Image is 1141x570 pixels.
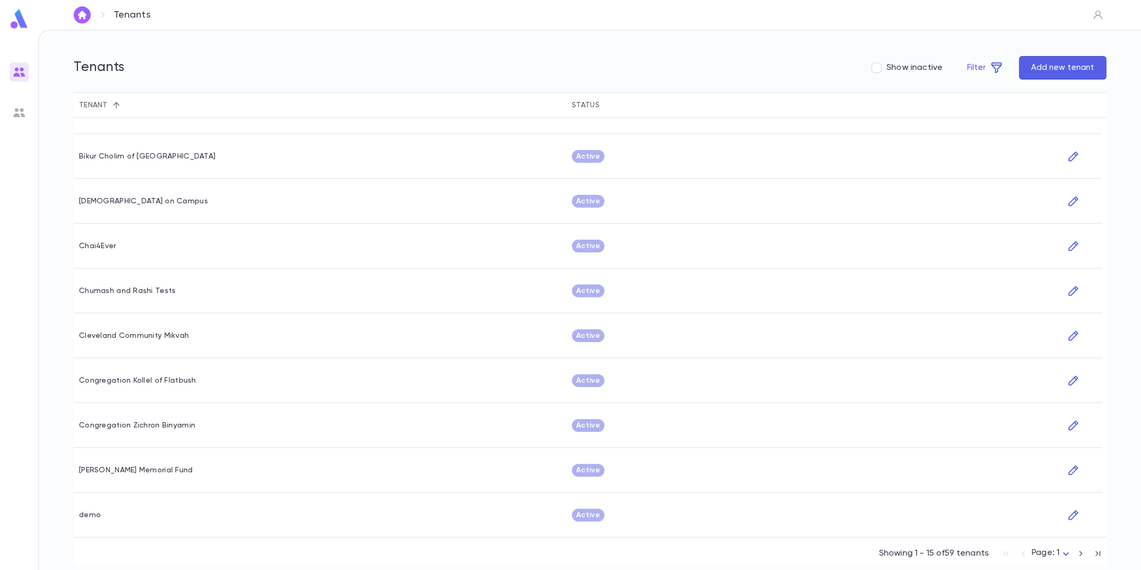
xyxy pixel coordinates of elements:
div: Chai4Ever [79,242,116,250]
div: Status [566,92,1059,118]
span: Active [572,331,604,340]
img: logo [9,9,30,29]
button: Sort [600,97,617,114]
div: Bikur Cholim of Lakewood [79,152,216,161]
img: users_gradient.817b64062b48db29b58f0b5e96d8b67b.svg [13,66,26,78]
div: Chabad on Campus [79,197,208,205]
p: Showing 1 - 15 of 59 tenants [879,548,988,559]
h5: Tenants [74,60,125,76]
span: Active [572,152,604,161]
p: Tenants [114,9,150,21]
div: Chumash and Rashi Tests [79,287,175,295]
div: Tenant [74,92,566,118]
span: Active [572,376,604,385]
span: Active [572,466,604,474]
span: Active [572,421,604,430]
span: Active [572,242,604,250]
span: Active [572,511,604,519]
div: Congregation Kollel of Flatbush [79,376,196,385]
span: Page: 1 [1032,549,1059,557]
span: Show inactive [887,62,943,73]
div: Davis Memorial Fund [79,466,193,474]
button: Add new tenant [1019,56,1106,80]
img: users_grey.add6a7b1bacd1fe57131ad36919bb8de.svg [13,106,26,119]
button: Filter [955,56,1015,80]
div: Congregation Zichron Binyamin [79,421,195,430]
img: home_white.a664292cf8c1dea59945f0da9f25487c.svg [76,11,89,19]
button: Sort [108,97,125,114]
div: Status [572,92,600,118]
div: demo [79,511,101,519]
span: Active [572,287,604,295]
div: Page: 1 [1032,545,1072,561]
div: Tenant [79,92,108,118]
div: Cleveland Community Mikvah [79,331,189,340]
span: Active [572,197,604,205]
